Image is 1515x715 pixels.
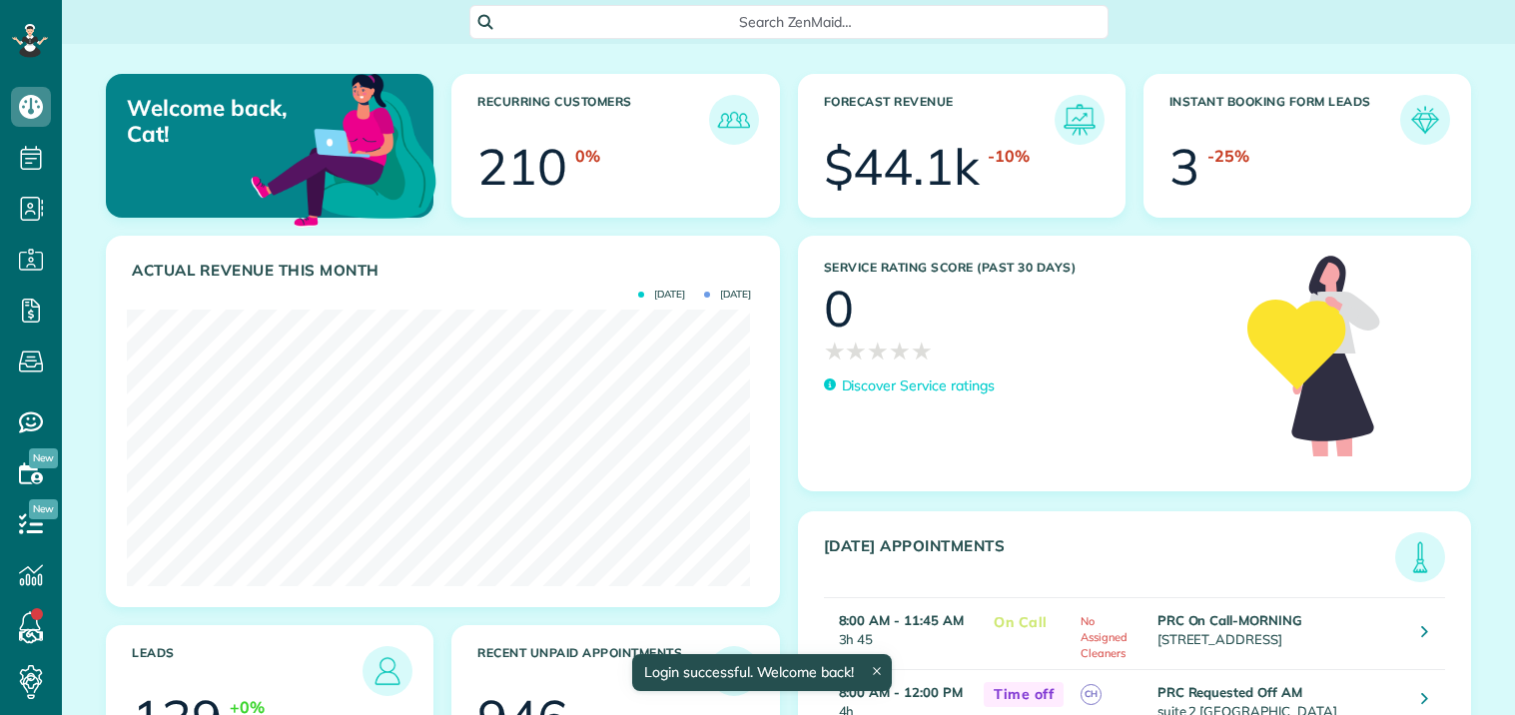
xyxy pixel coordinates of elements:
[1169,142,1199,192] div: 3
[984,610,1058,635] span: On Call
[824,334,846,368] span: ★
[477,95,708,145] h3: Recurring Customers
[824,537,1396,582] h3: [DATE] Appointments
[824,375,995,396] a: Discover Service ratings
[714,100,754,140] img: icon_recurring_customers-cf858462ba22bcd05b5a5880d41d6543d210077de5bb9ebc9590e49fd87d84ed.png
[889,334,911,368] span: ★
[1405,100,1445,140] img: icon_form_leads-04211a6a04a5b2264e4ee56bc0799ec3eb69b7e499cbb523a139df1d13a81ae0.png
[29,499,58,519] span: New
[1081,684,1102,705] span: CH
[477,646,708,696] h3: Recent unpaid appointments
[988,145,1030,168] div: -10%
[839,684,963,700] strong: 8:00 AM - 12:00 PM
[638,290,685,300] span: [DATE]
[1169,95,1400,145] h3: Instant Booking Form Leads
[824,95,1055,145] h3: Forecast Revenue
[132,646,363,696] h3: Leads
[127,95,327,148] p: Welcome back, Cat!
[29,448,58,468] span: New
[824,142,981,192] div: $44.1k
[984,682,1064,707] span: Time off
[824,284,854,334] div: 0
[845,334,867,368] span: ★
[632,654,892,691] div: Login successful. Welcome back!
[824,261,1228,275] h3: Service Rating score (past 30 days)
[1060,100,1100,140] img: icon_forecast_revenue-8c13a41c7ed35a8dcfafea3cbb826a0462acb37728057bba2d056411b612bbbe.png
[1157,612,1302,628] strong: PRC On Call-MORNING
[1081,614,1128,660] span: No Assigned Cleaners
[477,142,567,192] div: 210
[704,290,751,300] span: [DATE]
[247,51,440,245] img: dashboard_welcome-42a62b7d889689a78055ac9021e634bf52bae3f8056760290aed330b23ab8690.png
[575,145,600,168] div: 0%
[368,651,407,691] img: icon_leads-1bed01f49abd5b7fead27621c3d59655bb73ed531f8eeb49469d10e621d6b896.png
[714,651,754,691] img: icon_unpaid_appointments-47b8ce3997adf2238b356f14209ab4cced10bd1f174958f3ca8f1d0dd7fffeee.png
[1207,145,1249,168] div: -25%
[842,375,995,396] p: Discover Service ratings
[867,334,889,368] span: ★
[911,334,933,368] span: ★
[1400,537,1440,577] img: icon_todays_appointments-901f7ab196bb0bea1936b74009e4eb5ffbc2d2711fa7634e0d609ed5ef32b18b.png
[839,612,964,628] strong: 8:00 AM - 11:45 AM
[132,262,759,280] h3: Actual Revenue this month
[1152,597,1407,669] td: [STREET_ADDRESS]
[824,597,975,669] td: 3h 45
[1157,684,1302,700] strong: PRC Requested Off AM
